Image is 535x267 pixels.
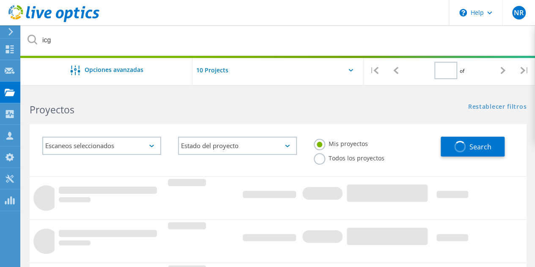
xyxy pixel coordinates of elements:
[314,139,368,147] label: Mis proyectos
[178,137,297,155] div: Estado del proyecto
[514,9,524,16] span: NR
[364,55,385,85] div: |
[441,137,505,157] button: Search
[468,104,527,111] a: Restablecer filtros
[42,137,161,155] div: Escaneos seleccionados
[459,9,467,17] svg: \n
[469,142,491,151] span: Search
[84,67,143,73] span: Opciones avanzadas
[8,18,99,24] a: Live Optics Dashboard
[30,103,74,116] b: Proyectos
[459,67,464,74] span: of
[513,55,535,85] div: |
[314,153,384,161] label: Todos los proyectos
